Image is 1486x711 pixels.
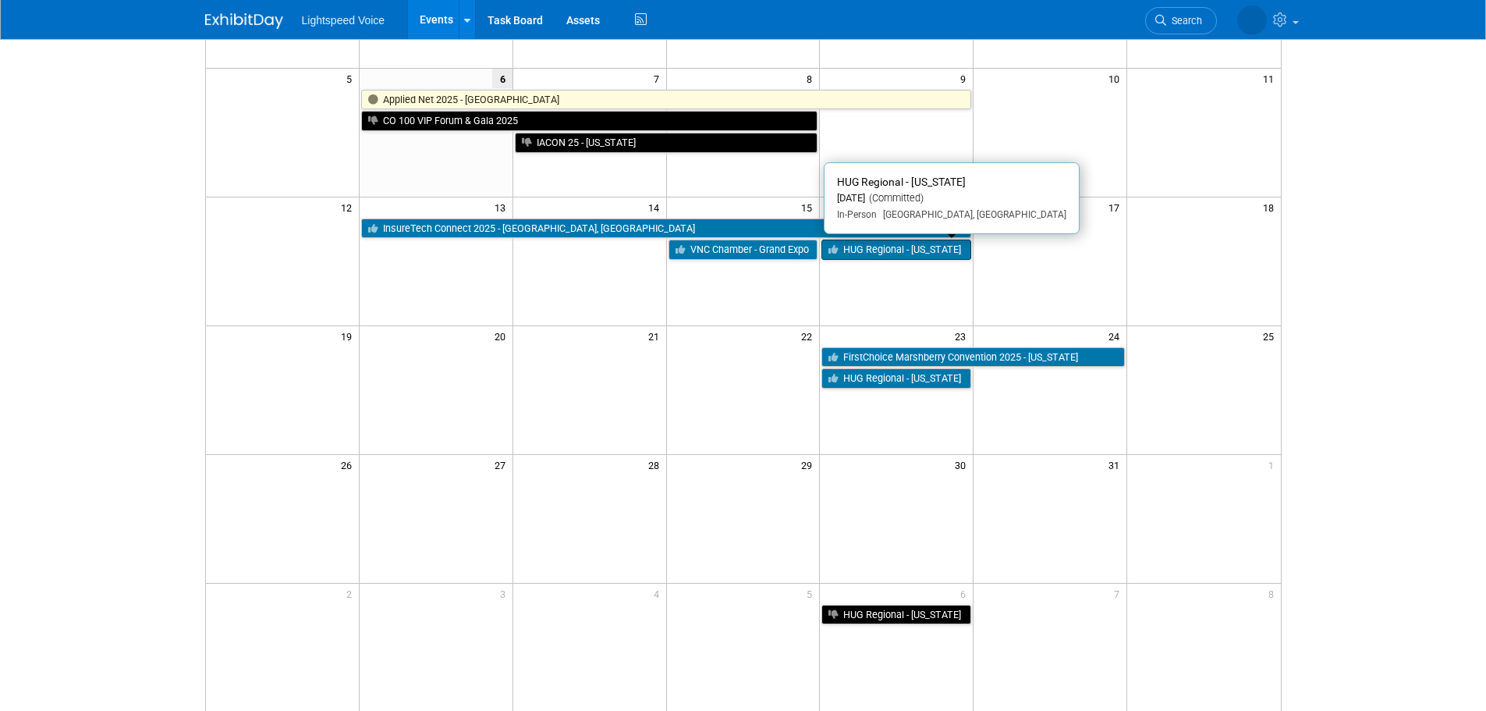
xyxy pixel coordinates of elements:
span: 23 [953,326,973,346]
span: 27 [493,455,512,475]
img: Alexis Snowbarger [1237,5,1267,35]
span: 7 [1112,584,1126,603]
span: 28 [647,455,666,475]
span: 31 [1107,455,1126,475]
span: 6 [959,584,973,603]
a: FirstChoice Marshberry Convention 2025 - [US_STATE] [821,347,1125,368]
img: ExhibitDay [205,13,283,29]
span: 18 [1261,197,1281,217]
span: In-Person [837,209,877,220]
span: 6 [492,69,512,88]
span: Search [1166,15,1202,27]
span: [GEOGRAPHIC_DATA], [GEOGRAPHIC_DATA] [877,209,1066,220]
span: 30 [953,455,973,475]
span: 5 [805,584,819,603]
span: 8 [1267,584,1281,603]
span: 11 [1261,69,1281,88]
span: 10 [1107,69,1126,88]
span: 12 [339,197,359,217]
span: 15 [800,197,819,217]
span: 29 [800,455,819,475]
span: 8 [805,69,819,88]
a: Applied Net 2025 - [GEOGRAPHIC_DATA] [361,90,971,110]
span: 13 [493,197,512,217]
span: 2 [345,584,359,603]
span: 1 [1267,455,1281,475]
a: InsureTech Connect 2025 - [GEOGRAPHIC_DATA], [GEOGRAPHIC_DATA] [361,219,971,239]
span: 24 [1107,326,1126,346]
span: 22 [800,326,819,346]
span: Lightspeed Voice [302,14,385,27]
span: 19 [339,326,359,346]
a: VNC Chamber - Grand Expo [669,240,818,260]
span: 20 [493,326,512,346]
span: 4 [652,584,666,603]
span: 21 [647,326,666,346]
a: IACON 25 - [US_STATE] [515,133,818,153]
a: HUG Regional - [US_STATE] [821,368,971,389]
span: 3 [498,584,512,603]
a: HUG Regional - [US_STATE] [821,240,971,260]
span: (Committed) [865,192,924,204]
span: 26 [339,455,359,475]
span: 5 [345,69,359,88]
span: HUG Regional - [US_STATE] [837,176,966,188]
span: 14 [647,197,666,217]
span: 25 [1261,326,1281,346]
a: HUG Regional - [US_STATE] [821,605,971,625]
span: 7 [652,69,666,88]
span: 17 [1107,197,1126,217]
span: 9 [959,69,973,88]
a: Search [1145,7,1217,34]
div: [DATE] [837,192,1066,205]
a: CO 100 VIP Forum & Gala 2025 [361,111,818,131]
